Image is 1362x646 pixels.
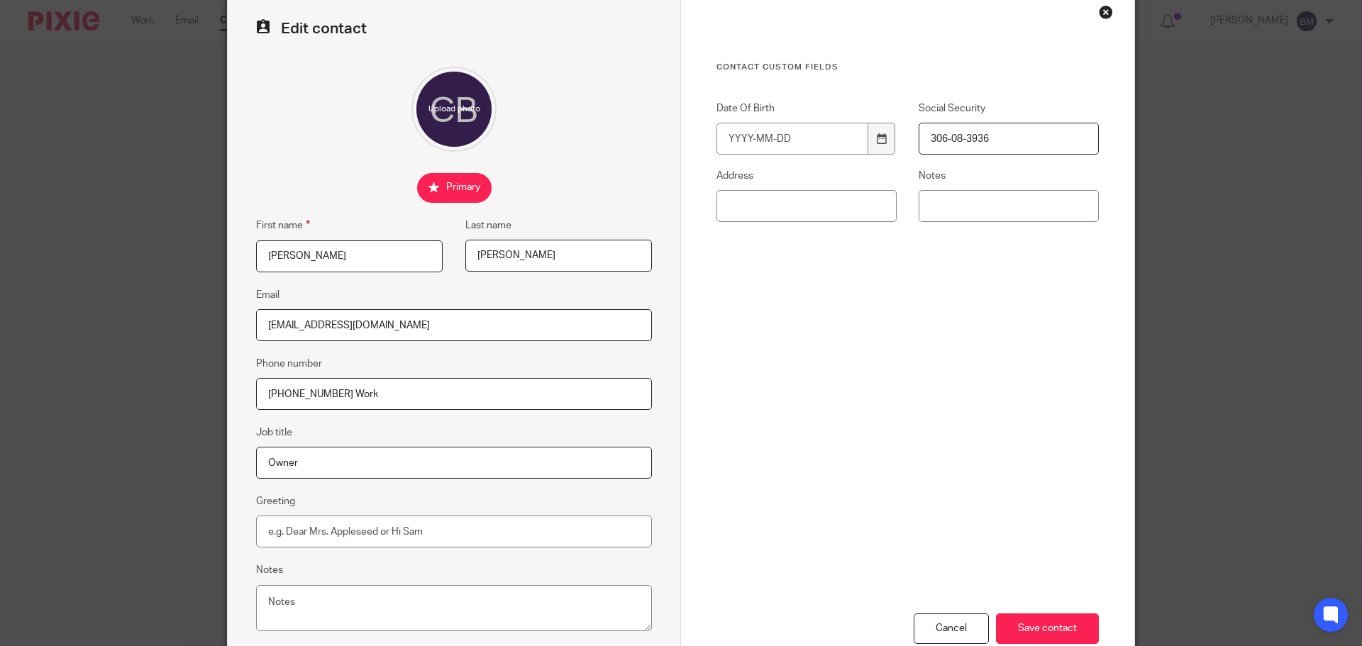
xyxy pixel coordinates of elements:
label: Address [716,169,897,183]
h2: Edit contact [256,19,652,38]
label: Job title [256,425,292,440]
input: e.g. Dear Mrs. Appleseed or Hi Sam [256,516,652,547]
label: Phone number [256,357,322,371]
label: Date Of Birth [716,101,897,116]
div: Close this dialog window [1099,5,1113,19]
label: Last name [465,218,511,233]
label: Notes [256,563,283,577]
label: Social Security [919,101,1099,116]
div: Cancel [914,613,989,644]
label: Email [256,288,279,302]
label: Greeting [256,494,295,508]
input: Save contact [996,613,1099,644]
label: Notes [919,169,1099,183]
input: YYYY-MM-DD [716,123,868,155]
label: First name [256,217,310,233]
h3: Contact Custom fields [716,62,1099,73]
